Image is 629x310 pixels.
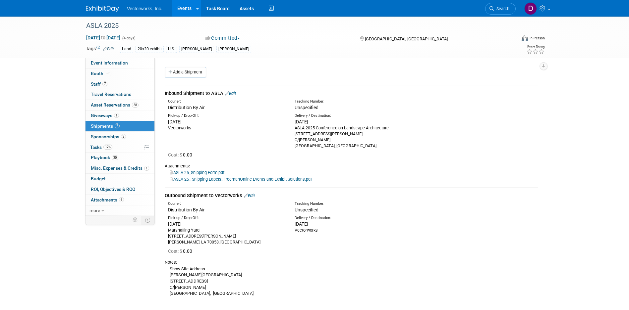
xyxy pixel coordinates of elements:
[168,113,285,118] div: Pick-up / Drop-Off:
[127,6,162,11] span: Vectorworks, Inc.
[136,46,164,53] div: 20x20 exhibit
[295,221,411,227] div: [DATE]
[168,152,195,157] span: 0.00
[529,36,545,41] div: In-Person
[168,201,285,206] div: Courier:
[168,125,285,131] div: Vectorworks
[365,36,448,41] span: [GEOGRAPHIC_DATA], [GEOGRAPHIC_DATA]
[121,134,126,139] span: 2
[86,79,154,89] a: Staff7
[244,193,255,198] a: Edit
[122,36,136,40] span: (4 days)
[106,71,110,75] i: Booth reservation complete
[86,45,114,53] td: Tags
[91,60,128,66] span: Event Information
[86,205,154,216] a: more
[295,227,411,233] div: Vectorworks
[86,174,154,184] a: Budget
[86,111,154,121] a: Giveaways1
[84,20,506,32] div: ASLA 2025
[86,35,121,41] span: [DATE] [DATE]
[168,152,183,157] span: Cost: $
[86,121,154,131] a: Shipments2
[170,177,312,182] a: ASLA 25_ Shipping Labels_FreemanOnline Events and Exhibit Solutions.pdf
[132,103,139,108] span: 38
[168,248,183,254] span: Cost: $
[168,227,285,245] div: Marshalling Yard [STREET_ADDRESS][PERSON_NAME] [PERSON_NAME], LA 70058, [GEOGRAPHIC_DATA]
[295,105,318,110] span: Unspecified
[91,155,118,160] span: Playbook
[477,34,545,44] div: Event Format
[86,6,119,12] img: ExhibitDay
[91,102,139,108] span: Asset Reservations
[168,221,285,227] div: [DATE]
[86,132,154,142] a: Sponsorships2
[91,123,120,129] span: Shipments
[295,201,443,206] div: Tracking Number:
[295,118,411,125] div: [DATE]
[216,46,251,53] div: [PERSON_NAME]
[103,47,114,51] a: Edit
[112,155,118,160] span: 20
[165,265,538,297] div: Show Site Address [PERSON_NAME][GEOGRAPHIC_DATA] [STREET_ADDRESS] C/[PERSON_NAME] [GEOGRAPHIC_DAT...
[86,100,154,110] a: Asset Reservations38
[91,176,106,181] span: Budget
[91,187,135,192] span: ROI, Objectives & ROO
[203,35,243,42] button: Committed
[170,170,224,175] a: ASLA 25_Shipping Form.pdf
[165,259,538,265] div: Notes:
[494,6,509,11] span: Search
[86,58,154,68] a: Event Information
[485,3,516,15] a: Search
[91,92,131,97] span: Travel Reservations
[168,206,285,213] div: Distribution By Air
[165,90,538,97] div: Inbound Shipment to ASLA
[524,2,537,15] img: Don Hall
[295,113,411,118] div: Delivery / Destination:
[295,125,411,149] div: ASLA 2025 Conference on Landscape Architecture [STREET_ADDRESS][PERSON_NAME] C/[PERSON_NAME] [GEO...
[91,81,107,87] span: Staff
[115,123,120,128] span: 2
[527,45,544,49] div: Event Rating
[90,145,112,150] span: Tasks
[103,145,112,150] span: 17%
[100,35,106,40] span: to
[86,89,154,100] a: Travel Reservations
[141,216,155,224] td: Toggle Event Tabs
[295,215,411,221] div: Delivery / Destination:
[165,67,206,77] a: Add a Shipment
[295,207,318,212] span: Unspecified
[86,153,154,163] a: Playbook20
[522,35,528,41] img: Format-Inperson.png
[91,197,124,202] span: Attachments
[168,215,285,221] div: Pick-up / Drop-Off:
[114,113,119,118] span: 1
[86,195,154,205] a: Attachments6
[86,68,154,79] a: Booth
[86,163,154,173] a: Misc. Expenses & Credits1
[102,81,107,86] span: 7
[165,163,538,169] div: Attachments:
[91,71,111,76] span: Booth
[166,46,177,53] div: U.S.
[165,192,538,199] div: Outbound Shipment to Vectorworks
[89,208,100,213] span: more
[130,216,141,224] td: Personalize Event Tab Strip
[179,46,214,53] div: [PERSON_NAME]
[86,184,154,195] a: ROI, Objectives & ROO
[168,104,285,111] div: Distribution By Air
[86,142,154,153] a: Tasks17%
[295,99,443,104] div: Tracking Number:
[225,91,236,96] a: Edit
[91,113,119,118] span: Giveaways
[168,99,285,104] div: Courier:
[91,165,149,171] span: Misc. Expenses & Credits
[144,166,149,171] span: 1
[168,118,285,125] div: [DATE]
[120,46,133,53] div: Land
[119,197,124,202] span: 6
[168,248,195,254] span: 0.00
[91,134,126,139] span: Sponsorships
